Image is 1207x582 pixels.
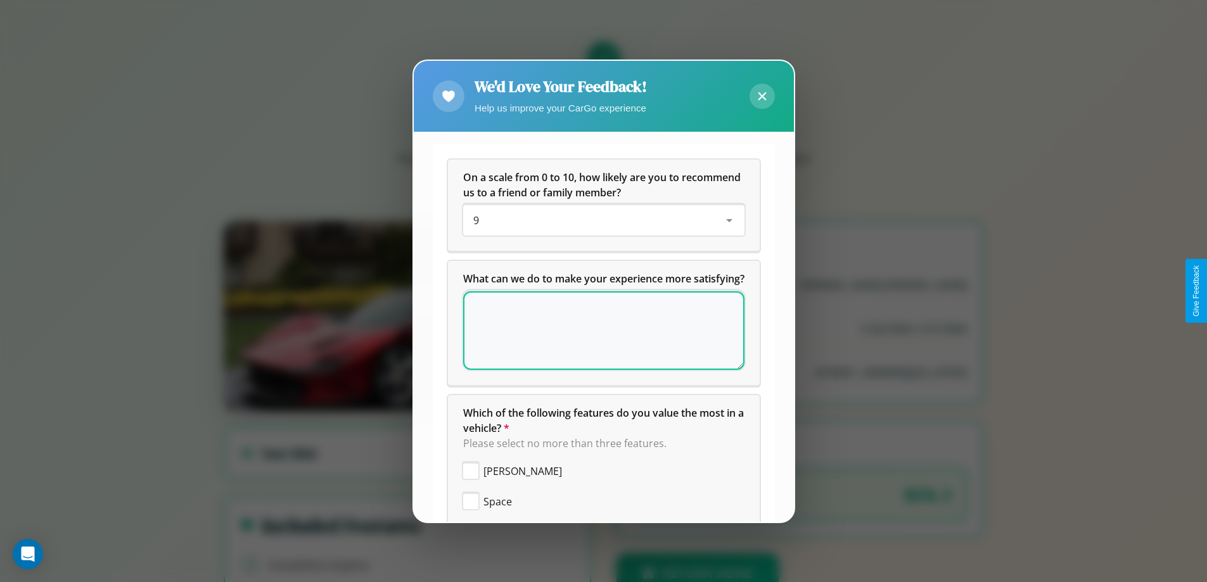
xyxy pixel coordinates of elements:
[483,464,562,479] span: [PERSON_NAME]
[483,494,512,509] span: Space
[13,539,43,569] div: Open Intercom Messenger
[463,170,744,200] h5: On a scale from 0 to 10, how likely are you to recommend us to a friend or family member?
[463,272,744,286] span: What can we do to make your experience more satisfying?
[463,170,743,199] span: On a scale from 0 to 10, how likely are you to recommend us to a friend or family member?
[475,99,647,117] p: Help us improve your CarGo experience
[448,160,760,251] div: On a scale from 0 to 10, how likely are you to recommend us to a friend or family member?
[473,213,479,227] span: 9
[463,406,746,435] span: Which of the following features do you value the most in a vehicle?
[463,436,667,450] span: Please select no more than three features.
[1192,265,1201,317] div: Give Feedback
[463,205,744,236] div: On a scale from 0 to 10, how likely are you to recommend us to a friend or family member?
[475,76,647,97] h2: We'd Love Your Feedback!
